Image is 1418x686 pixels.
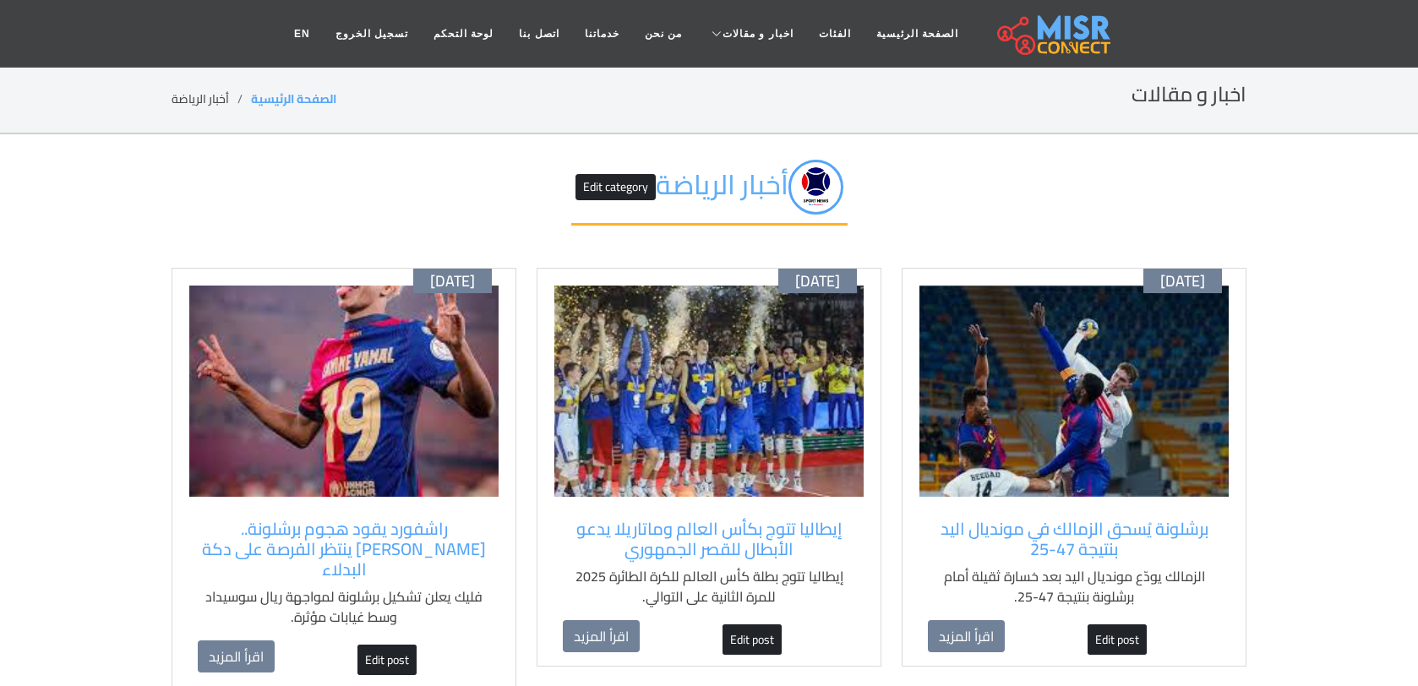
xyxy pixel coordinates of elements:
img: 6ID61bWmfYNJ38VrOyMM.png [788,160,843,215]
a: الصفحة الرئيسية [251,88,336,110]
h2: اخبار و مقالات [1132,83,1246,107]
img: main.misr_connect [997,13,1110,55]
a: اقرأ المزيد [928,620,1005,652]
a: خدماتنا [572,18,632,50]
a: لوحة التحكم [421,18,506,50]
a: تسجيل الخروج [323,18,421,50]
a: الفئات [806,18,864,50]
a: الصفحة الرئيسية [864,18,971,50]
p: الزمالك يودّع مونديال اليد بعد خسارة ثقيلة أمام برشلونة بنتيجة 47-25. [928,566,1220,607]
a: راشفورد يقود هجوم برشلونة.. [PERSON_NAME] ينتظر الفرصة على دكة البدلاء [198,519,490,580]
span: [DATE] [795,272,840,291]
a: اخبار و مقالات [695,18,806,50]
h2: أخبار الرياضة [571,160,848,226]
a: برشلونة يُسحق الزمالك في مونديال اليد بنتيجة 47-25 [928,519,1220,559]
span: اخبار و مقالات [723,26,794,41]
p: إيطاليا تتوج بطلة كأس العالم للكرة الطائرة 2025 للمرة الثانية على التوالي. [563,566,855,607]
a: Edit post [723,624,782,655]
a: إيطاليا تتوج بكأس العالم وماتاريلا يدعو الأبطال للقصر الجمهوري [563,519,855,559]
a: اقرأ المزيد [563,620,640,652]
span: [DATE] [430,272,475,291]
a: Edit post [1088,624,1147,655]
span: [DATE] [1160,272,1205,291]
img: لاعبو الزمالك وبرشلونة خلال مواجهة قوية في بطولة العالم للأندية لكرة اليد 2025. [919,286,1229,497]
p: فليك يعلن تشكيل برشلونة لمواجهة ريال سوسيداد وسط غيابات مؤثرة. [198,586,490,627]
li: أخبار الرياضة [172,90,251,108]
a: اقرأ المزيد [198,640,275,672]
a: Edit post [357,645,417,675]
button: Edit category [575,174,656,200]
a: EN [281,18,323,50]
img: تشكيل برشلونة الرسمي أمام ريال سوسيداد في الدوري الإسباني. [189,286,499,497]
a: من نحن [632,18,695,50]
a: اتصل بنا [506,18,571,50]
img: لاعبات منتخب إيطاليا لكرة الطائرة يحتفلن بلقب كأس العالم 2025. [554,286,864,497]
